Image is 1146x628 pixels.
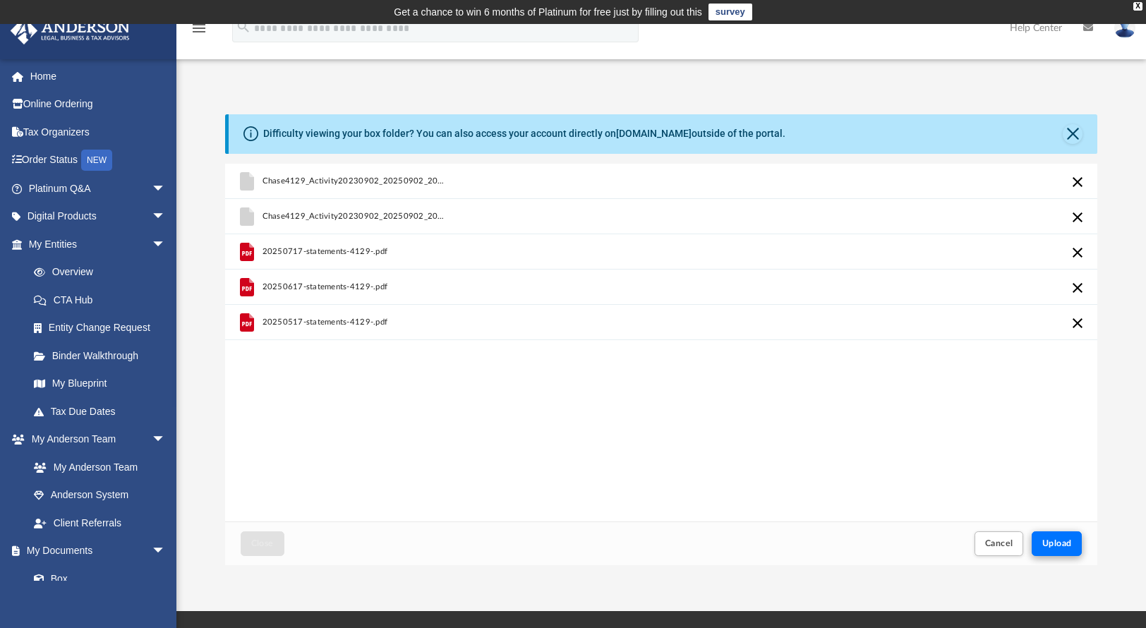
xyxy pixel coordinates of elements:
button: Close [241,531,284,556]
a: Tax Due Dates [20,397,187,425]
a: Tax Organizers [10,118,187,146]
span: Chase4129_Activity20230902_20250902_20250903.QBO [262,212,447,221]
a: survey [708,4,752,20]
button: Cancel this upload [1069,315,1086,332]
a: [DOMAIN_NAME] [616,128,692,139]
a: Online Ordering [10,90,187,119]
div: NEW [81,150,112,171]
a: My Entitiesarrow_drop_down [10,230,187,258]
span: Upload [1042,539,1072,548]
div: grid [225,164,1098,522]
button: Cancel this upload [1069,174,1086,191]
button: Cancel this upload [1069,279,1086,296]
button: Cancel this upload [1069,244,1086,261]
span: arrow_drop_down [152,174,180,203]
a: Home [10,62,187,90]
span: Chase4129_Activity20230902_20250902_20250903 (1).QBO [262,176,447,186]
a: My Anderson Team [20,453,173,481]
i: menu [191,20,207,37]
a: My Anderson Teamarrow_drop_down [10,425,180,454]
a: Box [20,564,173,593]
div: Difficulty viewing your box folder? You can also access your account directly on outside of the p... [263,126,785,141]
button: Close [1063,124,1082,144]
a: Overview [20,258,187,286]
span: arrow_drop_down [152,230,180,259]
a: Digital Productsarrow_drop_down [10,203,187,231]
span: Cancel [985,539,1013,548]
a: Client Referrals [20,509,180,537]
button: Upload [1032,531,1082,556]
a: Platinum Q&Aarrow_drop_down [10,174,187,203]
a: My Blueprint [20,370,180,398]
a: Binder Walkthrough [20,342,187,370]
a: Order StatusNEW [10,146,187,175]
div: Upload [225,164,1098,565]
span: arrow_drop_down [152,425,180,454]
a: My Documentsarrow_drop_down [10,537,180,565]
span: arrow_drop_down [152,537,180,566]
button: Cancel this upload [1069,209,1086,226]
span: 20250617-statements-4129-.pdf [262,282,387,291]
span: Close [251,539,274,548]
img: Anderson Advisors Platinum Portal [6,17,134,44]
span: 20250517-statements-4129-.pdf [262,318,387,327]
a: Entity Change Request [20,314,187,342]
a: Anderson System [20,481,180,509]
button: Cancel [975,531,1024,556]
span: 20250717-statements-4129-.pdf [262,247,387,256]
a: CTA Hub [20,286,187,314]
div: Get a chance to win 6 months of Platinum for free just by filling out this [394,4,702,20]
span: arrow_drop_down [152,203,180,231]
img: User Pic [1114,18,1135,38]
i: search [236,19,251,35]
div: close [1133,2,1142,11]
a: menu [191,27,207,37]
